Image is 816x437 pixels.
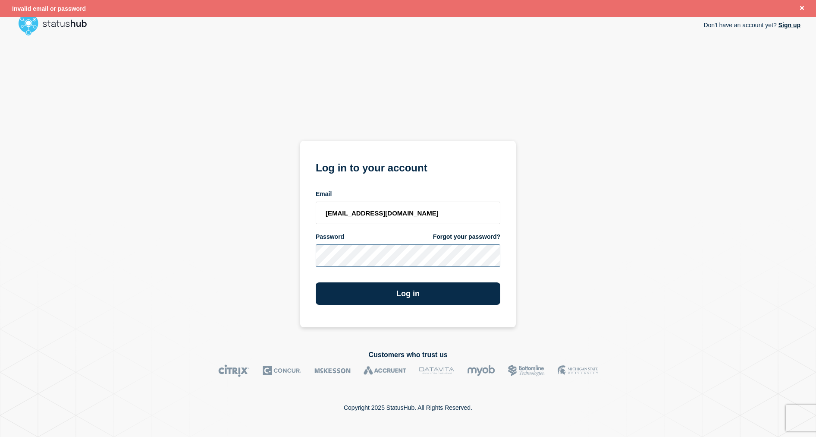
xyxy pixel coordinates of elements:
p: Don't have an account yet? [703,15,800,35]
a: Forgot your password? [433,233,500,241]
img: myob logo [467,364,495,377]
input: password input [316,244,500,267]
img: Bottomline logo [508,364,545,377]
p: Copyright 2025 StatusHub. All Rights Reserved. [344,404,472,411]
span: Password [316,233,344,241]
h2: Customers who trust us [16,351,800,359]
img: McKesson logo [314,364,351,377]
img: Citrix logo [218,364,250,377]
img: DataVita logo [419,364,454,377]
span: Email [316,190,332,198]
img: Accruent logo [364,364,406,377]
input: email input [316,202,500,224]
a: Sign up [777,22,800,28]
img: MSU logo [558,364,598,377]
h1: Log in to your account [316,159,500,175]
button: Close banner [797,3,807,13]
span: Invalid email or password [12,5,86,12]
button: Log in [316,282,500,305]
img: StatusHub logo [16,10,97,38]
img: Concur logo [263,364,301,377]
